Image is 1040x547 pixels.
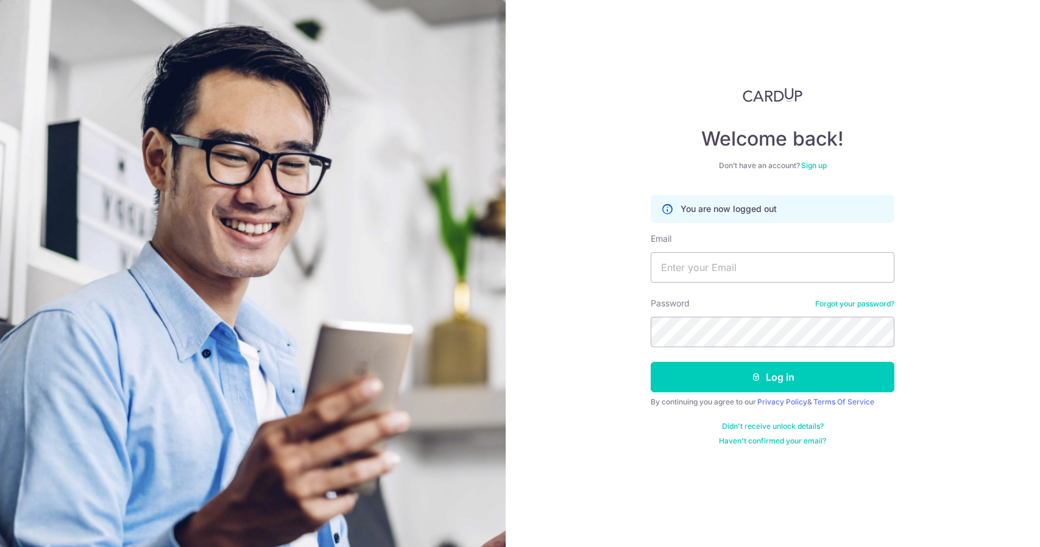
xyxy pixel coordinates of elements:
input: Enter your Email [651,252,894,283]
h4: Welcome back! [651,127,894,151]
a: Forgot your password? [815,299,894,309]
button: Log in [651,362,894,392]
a: Terms Of Service [813,397,874,406]
label: Password [651,297,690,309]
a: Privacy Policy [757,397,807,406]
label: Email [651,233,671,245]
div: Don’t have an account? [651,161,894,171]
a: Sign up [801,161,827,170]
a: Haven't confirmed your email? [719,436,826,446]
img: CardUp Logo [743,88,802,102]
a: Didn't receive unlock details? [722,422,824,431]
div: By continuing you agree to our & [651,397,894,407]
p: You are now logged out [681,203,777,215]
